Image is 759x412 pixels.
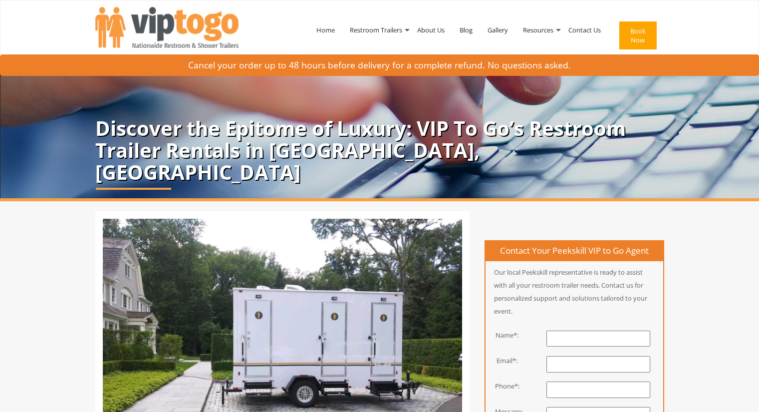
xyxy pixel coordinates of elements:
p: Discover the Epitome of Luxury: VIP To Go’s Restroom Trailer Rentals in [GEOGRAPHIC_DATA], [GEOGR... [95,117,664,183]
a: Restroom Trailers [342,4,410,56]
a: Gallery [480,4,515,56]
a: Contact Us [561,4,608,56]
img: VIPTOGO [95,7,239,48]
a: Home [309,4,342,56]
a: About Us [410,4,452,56]
button: Book Now [619,21,657,49]
a: Blog [452,4,480,56]
p: Our local Peekskill representative is ready to assist with all your restroom trailer needs. Conta... [486,266,663,318]
div: Email*: [478,356,526,366]
a: Resources [515,4,561,56]
div: Phone*: [478,382,526,391]
a: Book Now [608,4,664,71]
div: Name*: [478,331,526,340]
h4: Contact Your Peekskill VIP to Go Agent [486,241,663,261]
